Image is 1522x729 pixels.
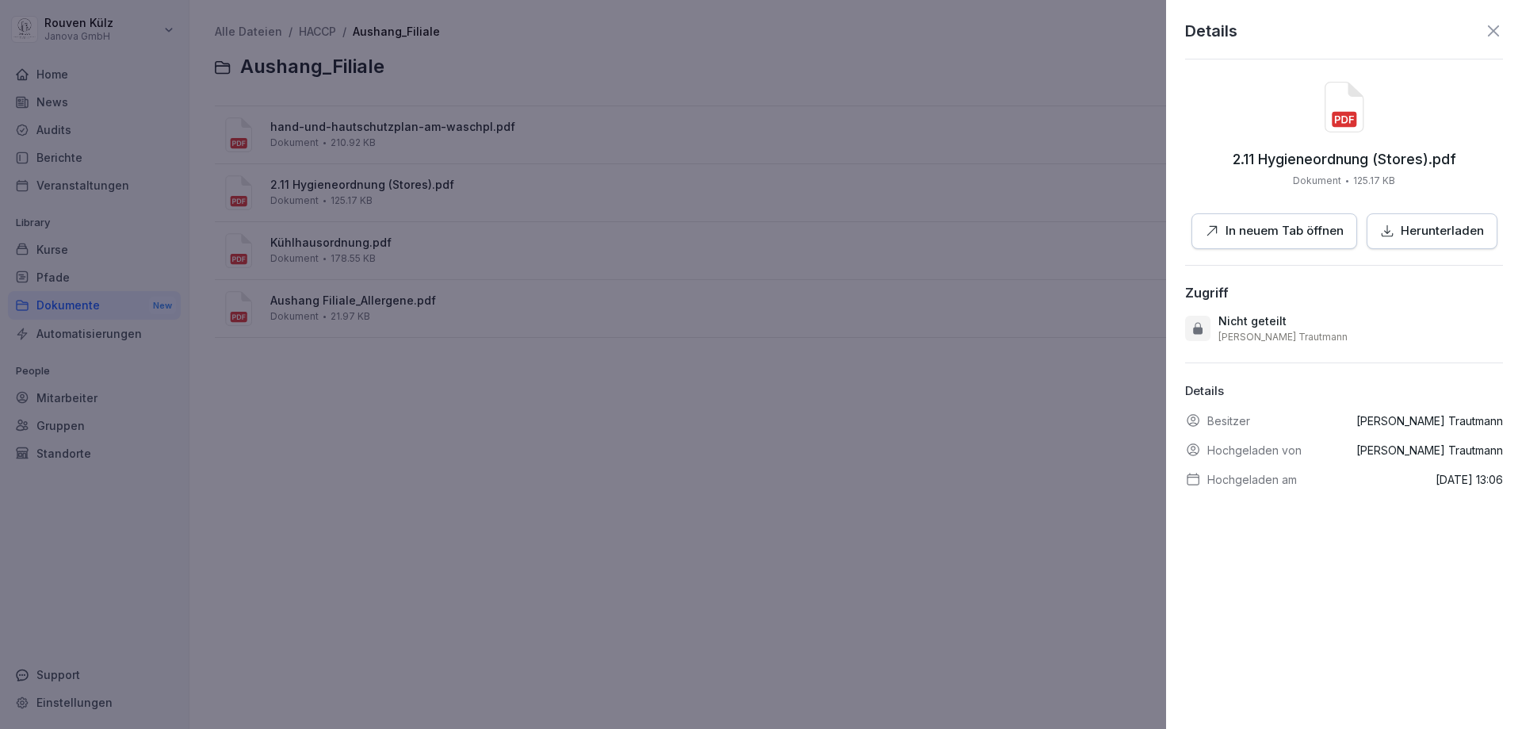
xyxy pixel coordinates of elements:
p: [PERSON_NAME] Trautmann [1218,331,1348,343]
p: Details [1185,382,1503,401]
p: Hochgeladen von [1207,442,1302,459]
p: Dokument [1293,174,1341,188]
p: [PERSON_NAME] Trautmann [1356,442,1503,459]
p: [DATE] 13:06 [1436,471,1503,488]
button: In neuem Tab öffnen [1191,213,1357,249]
p: Details [1185,19,1237,43]
p: [PERSON_NAME] Trautmann [1356,412,1503,429]
p: 125.17 KB [1353,174,1395,188]
p: Hochgeladen am [1207,471,1297,488]
button: Herunterladen [1367,213,1497,249]
p: Nicht geteilt [1218,313,1287,329]
div: Zugriff [1185,285,1229,301]
p: Herunterladen [1401,222,1484,240]
p: 2.11 Hygieneordnung (Stores).pdf [1233,152,1456,167]
p: In neuem Tab öffnen [1226,222,1344,240]
p: Besitzer [1207,412,1250,429]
